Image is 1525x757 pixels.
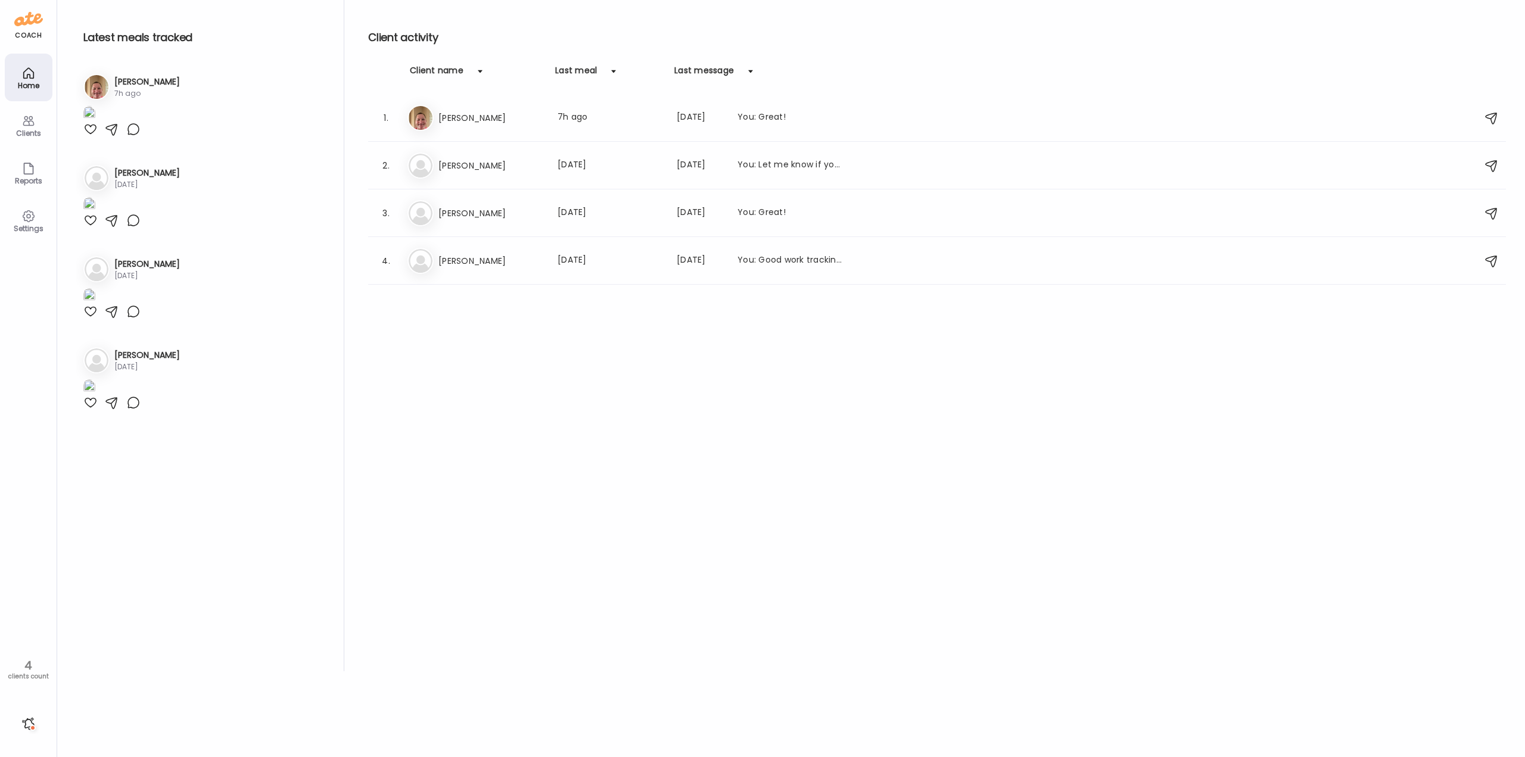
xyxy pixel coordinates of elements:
div: [DATE] [114,270,180,281]
h3: [PERSON_NAME] [114,167,180,179]
div: 1. [379,111,393,125]
div: [DATE] [114,179,180,190]
h3: [PERSON_NAME] [438,206,543,220]
img: ate [14,10,43,29]
div: Last meal [555,64,597,83]
div: Reports [7,177,50,185]
img: images%2FflEIjWeSb8ZGtLJO4JPNydGjhoE2%2FBKRhbGyhqEKrCndNTFvl%2FKa8Z85fYsM7AQYQEv00h_1080 [83,197,95,213]
img: bg-avatar-default.svg [409,249,432,273]
img: bg-avatar-default.svg [409,154,432,177]
div: Last message [674,64,734,83]
div: [DATE] [558,206,662,220]
img: images%2FPltaLHtbMRdY6hvW1cLZ4xjFVjV2%2FTQV6swGUEbcoD3P0snwt%2FS4dsHQL7TFt7hGVcxujH_1080 [83,106,95,122]
img: bg-avatar-default.svg [409,201,432,225]
h3: [PERSON_NAME] [114,76,180,88]
h3: [PERSON_NAME] [438,254,543,268]
div: You: Let me know if you’ve noticed a trend change since tracking again this week 🙂🙏 [737,158,842,173]
div: You: Good work tracking your weight, [PERSON_NAME]! See how it goes connecting your sleep data al... [737,254,842,268]
img: avatars%2FPltaLHtbMRdY6hvW1cLZ4xjFVjV2 [85,75,108,99]
div: 7h ago [558,111,662,125]
div: [DATE] [677,206,723,220]
div: You: Great! [737,111,842,125]
div: [DATE] [558,158,662,173]
h3: [PERSON_NAME] [438,158,543,173]
img: bg-avatar-default.svg [85,348,108,372]
div: 4 [4,658,52,672]
div: [DATE] [677,254,723,268]
h2: Client activity [368,29,1506,46]
div: Clients [7,129,50,137]
h3: [PERSON_NAME] [438,111,543,125]
div: [DATE] [558,254,662,268]
img: bg-avatar-default.svg [85,166,108,190]
div: 7h ago [114,88,180,99]
h2: Latest meals tracked [83,29,325,46]
div: [DATE] [677,111,723,125]
h3: [PERSON_NAME] [114,349,180,362]
div: clients count [4,672,52,681]
h3: [PERSON_NAME] [114,258,180,270]
img: avatars%2FPltaLHtbMRdY6hvW1cLZ4xjFVjV2 [409,106,432,130]
img: images%2Fxwqr9VqbgPh8Zr803ZyoomJaGWJ2%2FLZQHZ637FcLCp5YBdGsA%2F9tePo4SJlRS200OKIFWh_1080 [83,288,95,304]
div: [DATE] [114,362,180,372]
div: 4. [379,254,393,268]
div: Settings [7,225,50,232]
img: images%2FwhZvoUYUhPXR7I3WqNLuoUKhDjI3%2F1Kblzlik3r1jW9oNnSGy%2FGeV1xBasukTN5zzg9gza_1080 [83,379,95,395]
div: coach [15,30,42,41]
div: 3. [379,206,393,220]
div: Client name [410,64,463,83]
div: You: Great! [737,206,842,220]
div: Home [7,82,50,89]
img: bg-avatar-default.svg [85,257,108,281]
div: [DATE] [677,158,723,173]
div: 2. [379,158,393,173]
